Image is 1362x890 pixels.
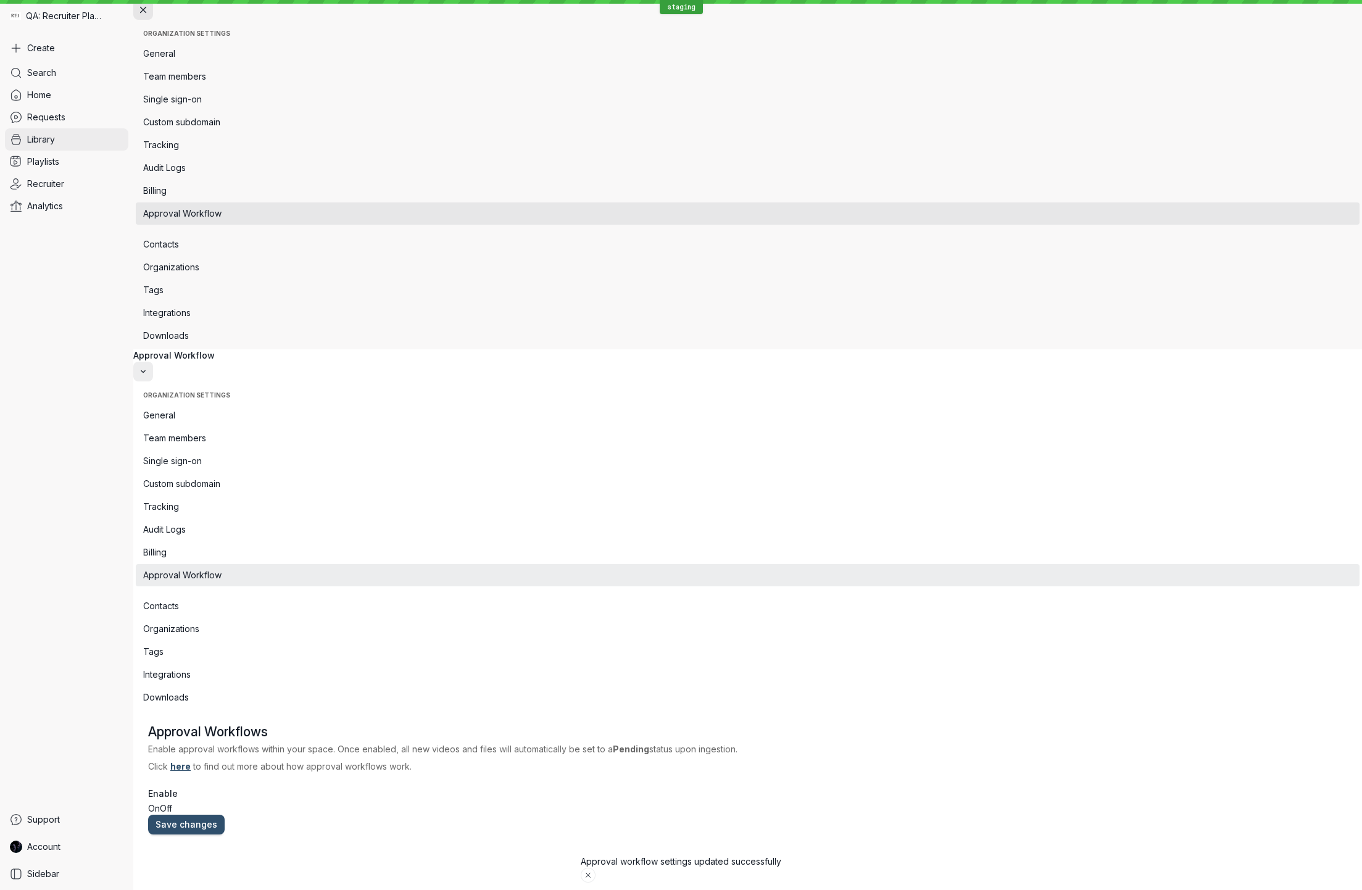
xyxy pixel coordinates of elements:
[148,743,1347,755] p: Enable approval workflows within your space. Once enabled, all new videos and files will automati...
[148,788,178,800] span: Enable
[27,67,56,79] span: Search
[27,841,60,853] span: Account
[10,841,22,853] img: RECollaborator avatar
[27,156,59,168] span: Playlists
[143,546,1352,559] span: Billing
[170,761,191,771] a: here
[613,744,649,754] b: Pending
[156,818,217,831] span: Save changes
[148,815,225,834] button: Save changes
[143,30,1352,37] span: Organization settings
[5,5,128,27] div: QA: Recruiter Playground
[136,496,1360,518] a: Tracking
[136,404,1360,426] a: General
[143,185,1352,197] span: Billing
[143,207,1352,220] span: Approval Workflow
[143,623,1352,635] span: Organizations
[143,646,1352,658] span: Tags
[136,641,1360,663] a: Tags
[143,478,1352,490] span: Custom subdomain
[136,663,1360,686] a: Integrations
[5,62,128,84] a: Search
[136,180,1360,202] a: Billing
[27,89,51,101] span: Home
[143,238,1352,251] span: Contacts
[143,284,1352,296] span: Tags
[136,541,1360,564] a: Billing
[143,501,1352,513] span: Tracking
[136,450,1360,472] a: Single sign-on
[143,116,1352,128] span: Custom subdomain
[5,195,128,217] a: Analytics
[136,427,1360,449] a: Team members
[143,691,1352,704] span: Downloads
[136,595,1360,617] a: Contacts
[136,65,1360,88] a: Team members
[143,455,1352,467] span: Single sign-on
[143,70,1352,83] span: Team members
[5,863,128,885] a: Sidebar
[148,726,1347,738] h2: Approval Workflows
[136,88,1360,110] a: Single sign-on
[136,233,1360,256] a: Contacts
[136,686,1360,709] a: Downloads
[5,151,128,173] a: Playlists
[136,43,1360,65] a: General
[143,330,1352,342] span: Downloads
[27,200,63,212] span: Analytics
[5,173,128,195] a: Recruiter
[143,261,1352,273] span: Organizations
[133,349,1362,362] h2: Approval Workflow
[136,618,1360,640] a: Organizations
[160,803,172,813] span: Off
[27,868,59,880] span: Sidebar
[136,473,1360,495] a: Custom subdomain
[136,202,1360,225] a: Approval Workflow
[5,37,128,59] button: Create
[143,523,1352,536] span: Audit Logs
[136,157,1360,179] a: Audit Logs
[10,10,21,22] img: QA: Recruiter Playground avatar
[27,111,65,123] span: Requests
[143,432,1352,444] span: Team members
[136,279,1360,301] a: Tags
[143,93,1352,106] span: Single sign-on
[5,809,128,831] a: Support
[143,600,1352,612] span: Contacts
[5,128,128,151] a: Library
[143,569,1352,581] span: Approval Workflow
[143,48,1352,60] span: General
[148,803,160,813] span: On
[136,256,1360,278] a: Organizations
[136,564,1360,586] a: Approval Workflow
[143,139,1352,151] span: Tracking
[136,518,1360,541] a: Audit Logs
[27,42,55,54] span: Create
[26,10,105,22] span: QA: Recruiter Playground
[143,391,1352,399] span: Organization settings
[27,133,55,146] span: Library
[27,178,64,190] span: Recruiter
[136,111,1360,133] a: Custom subdomain
[136,302,1360,324] a: Integrations
[5,836,128,858] a: RECollaborator avatarAccount
[143,307,1352,319] span: Integrations
[136,134,1360,156] a: Tracking
[143,409,1352,422] span: General
[136,325,1360,347] a: Downloads
[5,106,128,128] a: Requests
[27,813,60,826] span: Support
[5,84,128,106] a: Home
[143,162,1352,174] span: Audit Logs
[148,760,1347,773] p: Click to find out more about how approval workflows work.
[143,668,1352,681] span: Integrations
